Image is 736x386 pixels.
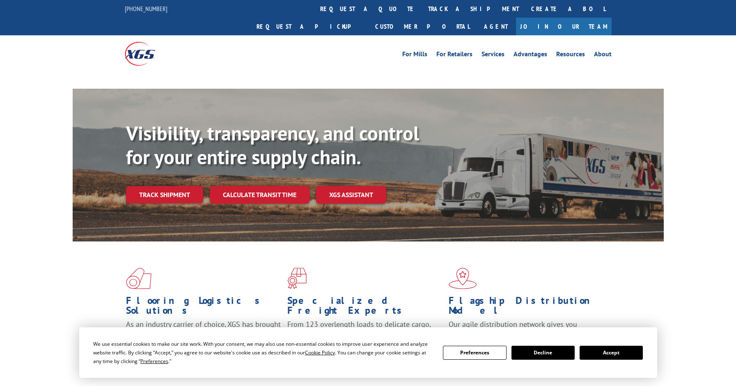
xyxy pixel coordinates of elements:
p: From 123 overlength loads to delicate cargo, our experienced staff knows the best way to move you... [287,319,443,356]
div: Cookie Consent Prompt [79,327,657,378]
a: Agent [476,18,516,35]
a: Calculate transit time [210,186,310,204]
b: Visibility, transparency, and control for your entire supply chain. [126,120,419,170]
a: For Retailers [436,51,472,60]
a: Request a pickup [250,18,369,35]
div: We use essential cookies to make our site work. With your consent, we may also use non-essential ... [93,340,433,365]
a: Services [481,51,504,60]
img: xgs-icon-flagship-distribution-model-red [449,268,477,289]
span: Our agile distribution network gives you nationwide inventory management on demand. [449,319,600,339]
a: XGS ASSISTANT [316,186,386,204]
a: Advantages [514,51,547,60]
span: Preferences [140,358,168,365]
h1: Specialized Freight Experts [287,296,443,319]
a: About [594,51,612,60]
span: As an industry carrier of choice, XGS has brought innovation and dedication to flooring logistics... [126,319,281,349]
h1: Flagship Distribution Model [449,296,604,319]
a: Join Our Team [516,18,612,35]
button: Preferences [443,346,506,360]
button: Decline [511,346,575,360]
a: For Mills [402,51,427,60]
button: Accept [580,346,643,360]
img: xgs-icon-total-supply-chain-intelligence-red [126,268,151,289]
span: Cookie Policy [305,349,335,356]
h1: Flooring Logistics Solutions [126,296,281,319]
a: [PHONE_NUMBER] [125,5,167,13]
a: Track shipment [126,186,203,203]
a: Customer Portal [369,18,476,35]
img: xgs-icon-focused-on-flooring-red [287,268,307,289]
a: Resources [556,51,585,60]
